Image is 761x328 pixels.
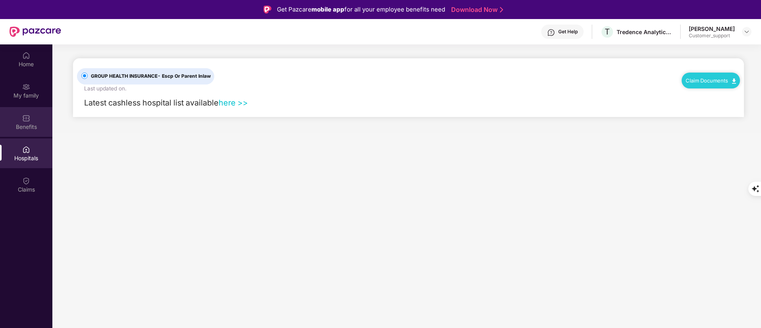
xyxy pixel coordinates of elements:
div: Get Pazcare for all your employee benefits need [277,5,445,14]
span: T [605,27,610,36]
img: svg+xml;base64,PHN2ZyBpZD0iQmVuZWZpdHMiIHhtbG5zPSJodHRwOi8vd3d3LnczLm9yZy8yMDAwL3N2ZyIgd2lkdGg9Ij... [22,114,30,122]
div: [PERSON_NAME] [689,25,735,33]
img: svg+xml;base64,PHN2ZyBpZD0iRHJvcGRvd24tMzJ4MzIiIHhtbG5zPSJodHRwOi8vd3d3LnczLm9yZy8yMDAwL3N2ZyIgd2... [744,29,750,35]
img: svg+xml;base64,PHN2ZyBpZD0iSG9tZSIgeG1sbnM9Imh0dHA6Ly93d3cudzMub3JnLzIwMDAvc3ZnIiB3aWR0aD0iMjAiIG... [22,52,30,59]
a: Download Now [451,6,501,14]
span: GROUP HEALTH INSURANCE [88,73,214,80]
a: here >> [219,98,248,107]
a: Claim Documents [686,77,736,84]
img: svg+xml;base64,PHN2ZyBpZD0iQ2xhaW0iIHhtbG5zPSJodHRwOi8vd3d3LnczLm9yZy8yMDAwL3N2ZyIgd2lkdGg9IjIwIi... [22,177,30,185]
img: New Pazcare Logo [10,27,61,37]
span: - Escp Or Parent Inlaw [158,73,211,79]
img: svg+xml;base64,PHN2ZyBpZD0iSGVscC0zMngzMiIgeG1sbnM9Imh0dHA6Ly93d3cudzMub3JnLzIwMDAvc3ZnIiB3aWR0aD... [547,29,555,36]
div: Tredence Analytics Solutions Private Limited [617,28,672,36]
div: Customer_support [689,33,735,39]
img: svg+xml;base64,PHN2ZyB4bWxucz0iaHR0cDovL3d3dy53My5vcmcvMjAwMC9zdmciIHdpZHRoPSIxMC40IiBoZWlnaHQ9Ij... [732,79,736,84]
div: Get Help [558,29,578,35]
div: Last updated on . [84,84,127,93]
img: svg+xml;base64,PHN2ZyBpZD0iSG9zcGl0YWxzIiB4bWxucz0iaHR0cDovL3d3dy53My5vcmcvMjAwMC9zdmciIHdpZHRoPS... [22,146,30,153]
strong: mobile app [311,6,344,13]
img: Stroke [500,6,503,14]
span: Latest cashless hospital list available [84,98,219,107]
img: svg+xml;base64,PHN2ZyB3aWR0aD0iMjAiIGhlaWdodD0iMjAiIHZpZXdCb3g9IjAgMCAyMCAyMCIgZmlsbD0ibm9uZSIgeG... [22,83,30,91]
img: Logo [263,6,271,13]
